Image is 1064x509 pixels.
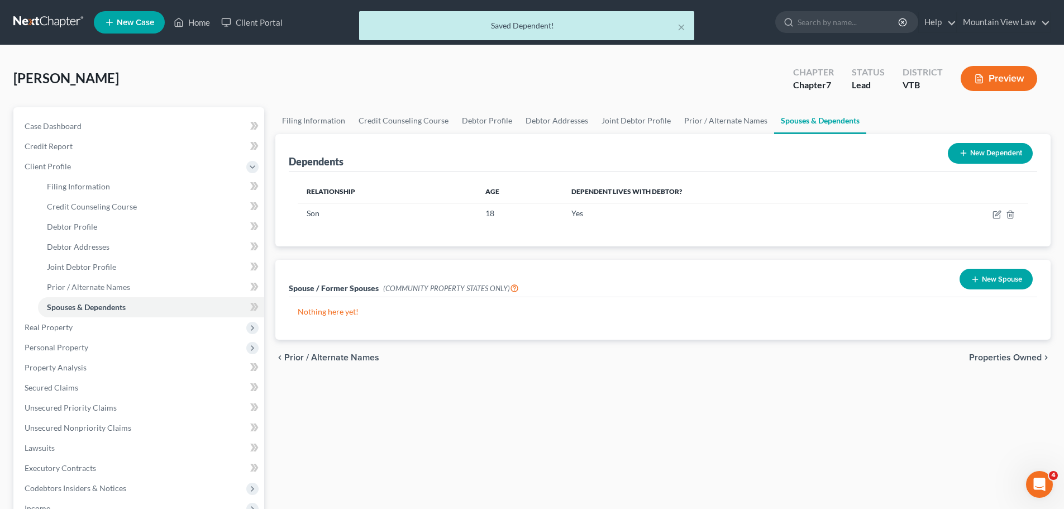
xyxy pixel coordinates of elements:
div: Dependents [289,155,343,168]
span: 7 [826,79,831,90]
a: Joint Debtor Profile [595,107,677,134]
span: [PERSON_NAME] [13,70,119,86]
span: Spouses & Dependents [47,302,126,312]
button: chevron_left Prior / Alternate Names [275,353,379,362]
a: Executory Contracts [16,458,264,478]
a: Case Dashboard [16,116,264,136]
td: 18 [476,203,562,224]
span: Secured Claims [25,383,78,392]
a: Credit Report [16,136,264,156]
span: Credit Counseling Course [47,202,137,211]
a: Credit Counseling Course [38,197,264,217]
a: Debtor Profile [38,217,264,237]
span: Lawsuits [25,443,55,453]
a: Debtor Addresses [519,107,595,134]
span: Spouse / Former Spouses [289,283,379,293]
span: Properties Owned [969,353,1042,362]
a: Unsecured Nonpriority Claims [16,418,264,438]
span: Case Dashboard [25,121,82,131]
a: Debtor Profile [455,107,519,134]
div: Chapter [793,66,834,79]
span: Property Analysis [25,363,87,372]
span: Codebtors Insiders & Notices [25,483,126,493]
span: (COMMUNITY PROPERTY STATES ONLY) [383,284,519,293]
div: VTB [903,79,943,92]
button: Properties Owned chevron_right [969,353,1051,362]
a: Prior / Alternate Names [677,107,774,134]
span: Prior / Alternate Names [284,353,379,362]
i: chevron_right [1042,353,1051,362]
a: Credit Counseling Course [352,107,455,134]
span: Credit Report [25,141,73,151]
div: District [903,66,943,79]
span: Unsecured Nonpriority Claims [25,423,131,432]
span: Debtor Addresses [47,242,109,251]
div: Lead [852,79,885,92]
div: Status [852,66,885,79]
span: Filing Information [47,182,110,191]
button: New Dependent [948,143,1033,164]
a: Prior / Alternate Names [38,277,264,297]
th: Relationship [298,180,476,203]
p: Nothing here yet! [298,306,1028,317]
th: Dependent lives with debtor? [562,180,908,203]
a: Spouses & Dependents [38,297,264,317]
th: Age [476,180,562,203]
span: Client Profile [25,161,71,171]
div: Chapter [793,79,834,92]
i: chevron_left [275,353,284,362]
span: Executory Contracts [25,463,96,473]
span: Prior / Alternate Names [47,282,130,292]
button: Preview [961,66,1037,91]
span: Personal Property [25,342,88,352]
a: Unsecured Priority Claims [16,398,264,418]
iframe: Intercom live chat [1026,471,1053,498]
span: Debtor Profile [47,222,97,231]
a: Property Analysis [16,358,264,378]
span: Joint Debtor Profile [47,262,116,272]
a: Lawsuits [16,438,264,458]
a: Secured Claims [16,378,264,398]
div: Saved Dependent! [368,20,685,31]
td: Son [298,203,476,224]
button: New Spouse [960,269,1033,289]
a: Filing Information [275,107,352,134]
a: Filing Information [38,177,264,197]
a: Spouses & Dependents [774,107,866,134]
td: Yes [562,203,908,224]
span: Real Property [25,322,73,332]
span: 4 [1049,471,1058,480]
a: Debtor Addresses [38,237,264,257]
button: × [677,20,685,34]
span: Unsecured Priority Claims [25,403,117,412]
a: Joint Debtor Profile [38,257,264,277]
